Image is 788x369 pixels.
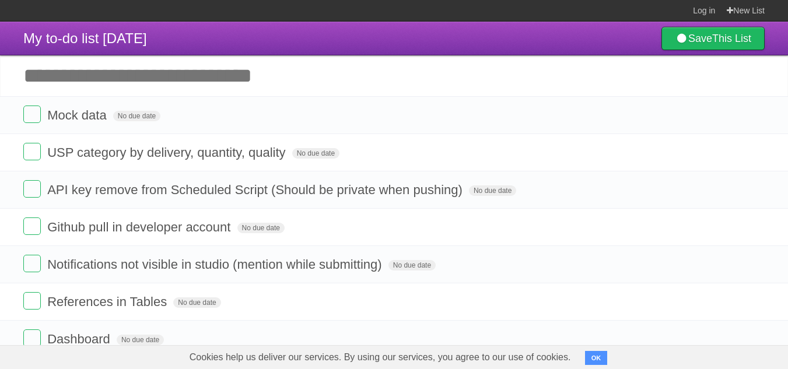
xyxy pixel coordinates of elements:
[47,145,288,160] span: USP category by delivery, quantity, quality
[47,257,384,272] span: Notifications not visible in studio (mention while submitting)
[47,108,110,122] span: Mock data
[173,297,220,308] span: No due date
[388,260,436,270] span: No due date
[23,143,41,160] label: Done
[117,335,164,345] span: No due date
[23,180,41,198] label: Done
[178,346,583,369] span: Cookies help us deliver our services. By using our services, you agree to our use of cookies.
[47,220,233,234] span: Github pull in developer account
[47,182,465,197] span: API key remove from Scheduled Script (Should be private when pushing)
[23,255,41,272] label: Done
[23,292,41,310] label: Done
[469,185,516,196] span: No due date
[47,332,113,346] span: Dashboard
[661,27,765,50] a: SaveThis List
[712,33,751,44] b: This List
[23,217,41,235] label: Done
[292,148,339,159] span: No due date
[47,294,170,309] span: References in Tables
[113,111,160,121] span: No due date
[237,223,285,233] span: No due date
[23,106,41,123] label: Done
[585,351,608,365] button: OK
[23,329,41,347] label: Done
[23,30,147,46] span: My to-do list [DATE]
